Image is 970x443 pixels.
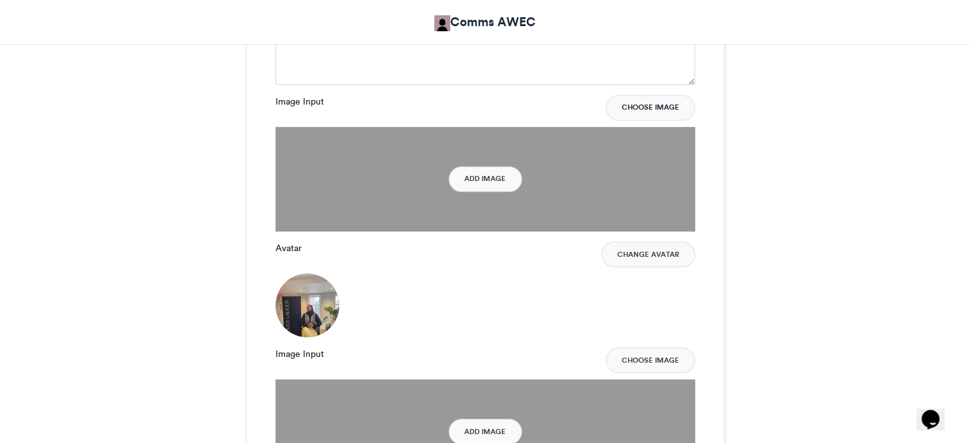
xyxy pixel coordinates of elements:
[276,95,324,108] label: Image Input
[276,273,339,337] img: 1759816197.654-b2dcae4267c1926e4edbba7f5065fdc4d8f11412.png
[606,347,695,373] button: Choose Image
[434,15,450,31] img: Comms AWEC
[434,13,536,31] a: Comms AWEC
[601,242,695,267] button: Change Avatar
[448,166,522,192] button: Add Image
[276,347,324,361] label: Image Input
[606,95,695,120] button: Choose Image
[276,242,302,255] label: Avatar
[916,392,957,430] iframe: chat widget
